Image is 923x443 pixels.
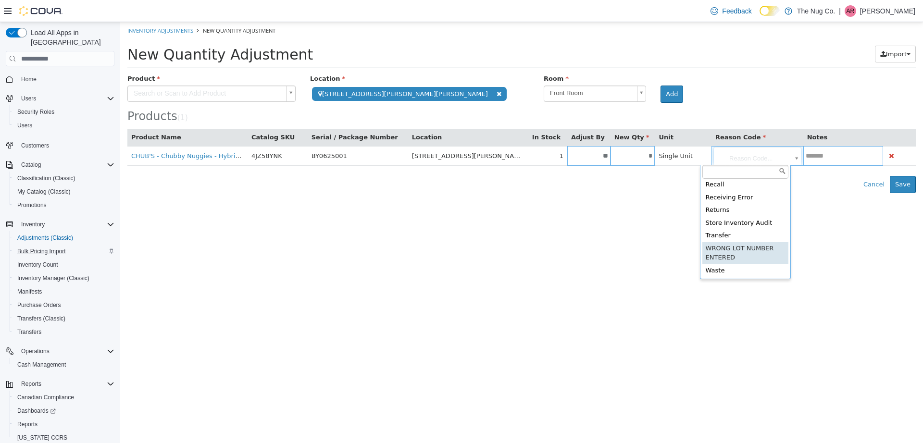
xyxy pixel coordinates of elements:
[2,92,118,105] button: Users
[13,359,70,370] a: Cash Management
[17,361,66,369] span: Cash Management
[21,380,41,388] span: Reports
[13,186,75,197] a: My Catalog (Classic)
[13,286,114,297] span: Manifests
[13,199,114,211] span: Promotions
[27,28,114,47] span: Load All Apps in [GEOGRAPHIC_DATA]
[21,95,36,102] span: Users
[13,392,114,403] span: Canadian Compliance
[10,358,118,371] button: Cash Management
[17,108,54,116] span: Security Roles
[17,234,73,242] span: Adjustments (Classic)
[13,186,114,197] span: My Catalog (Classic)
[21,161,41,169] span: Catalog
[839,5,841,17] p: |
[2,377,118,391] button: Reports
[17,159,45,171] button: Catalog
[13,120,114,131] span: Users
[17,93,114,104] span: Users
[10,258,118,271] button: Inventory Count
[10,172,118,185] button: Classification (Classic)
[582,156,668,169] div: Recall
[13,106,58,118] a: Security Roles
[17,74,40,85] a: Home
[17,93,40,104] button: Users
[582,169,668,182] div: Receiving Error
[17,188,71,196] span: My Catalog (Classic)
[707,1,755,21] a: Feedback
[13,326,45,338] a: Transfers
[17,73,114,85] span: Home
[582,182,668,195] div: Returns
[21,75,37,83] span: Home
[10,231,118,245] button: Adjustments (Classic)
[13,405,114,417] span: Dashboards
[17,288,42,295] span: Manifests
[17,378,45,390] button: Reports
[17,420,37,428] span: Reports
[13,246,114,257] span: Bulk Pricing Import
[17,328,41,336] span: Transfers
[10,285,118,298] button: Manifests
[10,404,118,418] a: Dashboards
[13,120,36,131] a: Users
[582,207,668,220] div: Transfer
[10,198,118,212] button: Promotions
[13,313,114,324] span: Transfers (Classic)
[13,326,114,338] span: Transfers
[582,242,668,255] div: Waste
[17,201,47,209] span: Promotions
[21,221,45,228] span: Inventory
[13,286,46,297] a: Manifests
[13,172,79,184] a: Classification (Classic)
[17,219,114,230] span: Inventory
[2,218,118,231] button: Inventory
[722,6,751,16] span: Feedback
[17,261,58,269] span: Inventory Count
[13,232,114,244] span: Adjustments (Classic)
[17,139,114,151] span: Customers
[10,418,118,431] button: Reports
[13,359,114,370] span: Cash Management
[17,301,61,309] span: Purchase Orders
[13,246,70,257] a: Bulk Pricing Import
[13,172,114,184] span: Classification (Classic)
[17,159,114,171] span: Catalog
[17,394,74,401] span: Canadian Compliance
[2,138,118,152] button: Customers
[2,158,118,172] button: Catalog
[13,418,41,430] a: Reports
[17,315,65,322] span: Transfers (Classic)
[847,5,855,17] span: AR
[17,219,49,230] button: Inventory
[10,312,118,325] button: Transfers (Classic)
[845,5,856,17] div: Alex Roerick
[13,106,114,118] span: Security Roles
[797,5,835,17] p: The Nug Co.
[760,6,780,16] input: Dark Mode
[13,299,65,311] a: Purchase Orders
[13,232,77,244] a: Adjustments (Classic)
[17,407,56,415] span: Dashboards
[17,274,89,282] span: Inventory Manager (Classic)
[10,105,118,119] button: Security Roles
[13,405,60,417] a: Dashboards
[10,245,118,258] button: Bulk Pricing Import
[13,418,114,430] span: Reports
[21,142,49,149] span: Customers
[10,271,118,285] button: Inventory Manager (Classic)
[13,199,50,211] a: Promotions
[17,247,66,255] span: Bulk Pricing Import
[10,298,118,312] button: Purchase Orders
[13,299,114,311] span: Purchase Orders
[582,220,668,242] div: WRONG LOT NUMBER ENTERED
[17,122,32,129] span: Users
[13,259,114,271] span: Inventory Count
[17,345,114,357] span: Operations
[17,378,114,390] span: Reports
[13,313,69,324] a: Transfers (Classic)
[21,347,50,355] span: Operations
[17,345,53,357] button: Operations
[10,325,118,339] button: Transfers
